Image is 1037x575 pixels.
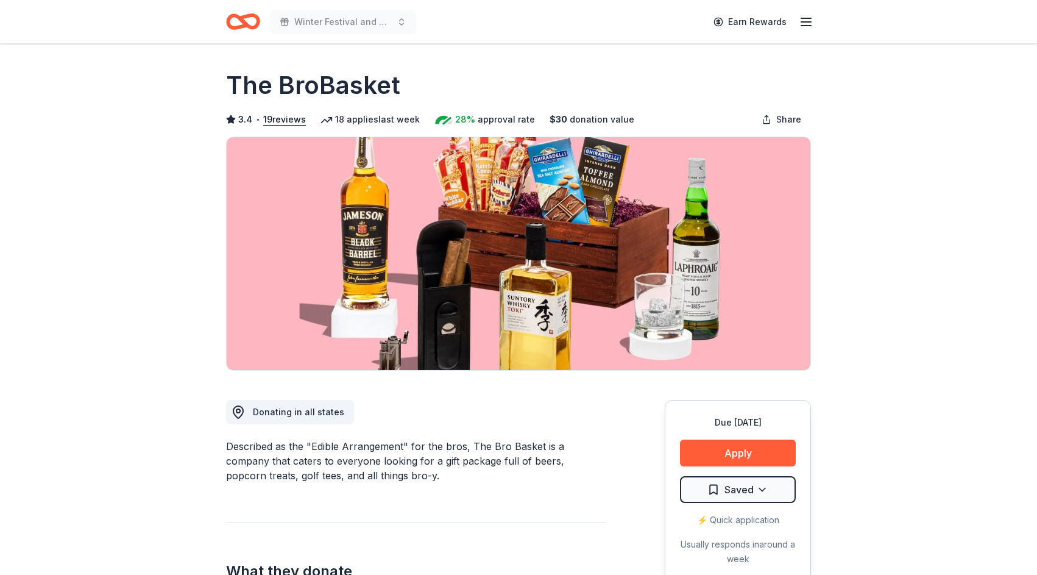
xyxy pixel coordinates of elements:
button: Apply [680,440,796,466]
div: Due [DATE] [680,415,796,430]
a: Home [226,7,260,36]
button: Winter Festival and Silent Auction [270,10,416,34]
div: Described as the "Edible Arrangement" for the bros, The Bro Basket is a company that caters to ev... [226,439,606,483]
a: Earn Rewards [706,11,794,33]
span: $ 30 [550,112,567,127]
span: Share [776,112,801,127]
span: approval rate [478,112,535,127]
span: 3.4 [238,112,252,127]
button: 19reviews [263,112,306,127]
button: Saved [680,476,796,503]
span: Saved [724,482,754,498]
div: 18 applies last week [320,112,420,127]
span: Winter Festival and Silent Auction [294,15,392,29]
img: Image for The BroBasket [227,137,810,370]
div: ⚡️ Quick application [680,513,796,527]
span: • [256,115,260,124]
span: donation value [570,112,634,127]
h1: The BroBasket [226,68,400,102]
span: Donating in all states [253,407,344,417]
button: Share [752,107,811,132]
span: 28% [455,112,475,127]
div: Usually responds in around a week [680,537,796,566]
